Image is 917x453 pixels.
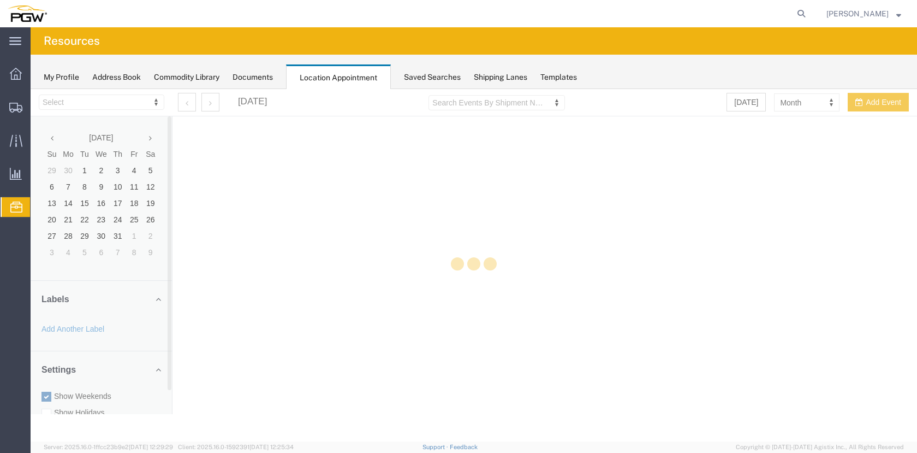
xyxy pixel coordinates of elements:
div: Commodity Library [154,72,219,83]
span: Server: 2025.16.0-1ffcc23b9e2 [44,444,173,450]
div: Address Book [92,72,141,83]
img: logo [8,5,47,22]
span: [DATE] 12:29:29 [129,444,173,450]
div: My Profile [44,72,79,83]
span: Client: 2025.16.0-1592391 [178,444,294,450]
h4: Resources [44,27,100,55]
span: Copyright © [DATE]-[DATE] Agistix Inc., All Rights Reserved [736,443,904,452]
span: Brandy Shannon [826,8,889,20]
div: Saved Searches [404,72,461,83]
div: Shipping Lanes [474,72,527,83]
a: Feedback [450,444,478,450]
div: Documents [233,72,273,83]
a: Support [422,444,450,450]
div: Location Appointment [286,64,391,90]
div: Templates [540,72,577,83]
span: [DATE] 12:25:34 [249,444,294,450]
button: [PERSON_NAME] [826,7,902,20]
